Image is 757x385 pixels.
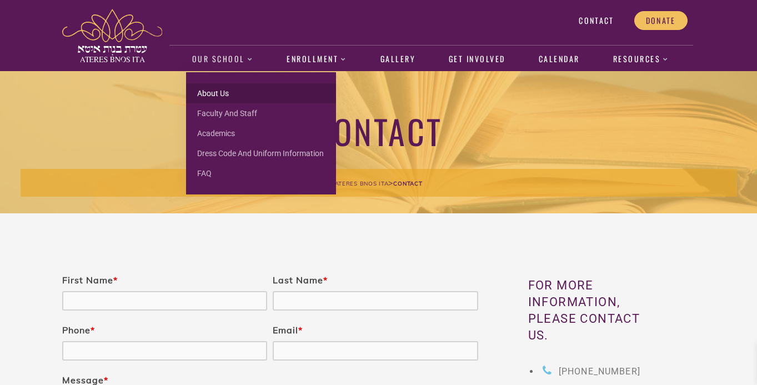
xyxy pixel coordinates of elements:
[443,47,511,72] a: Get Involved
[559,366,640,377] span: [PHONE_NUMBER]
[273,274,328,286] label: Last Name
[374,47,421,72] a: Gallery
[62,274,118,286] label: First Name
[539,366,640,377] a: [PHONE_NUMBER]
[186,103,336,123] a: Faculty and Staff
[21,110,737,152] h1: Contact
[62,9,162,62] img: ateres
[393,180,422,187] span: Contact
[186,47,259,72] a: Our School
[335,180,389,187] span: Ateres Bnos Ita
[21,169,737,197] div: >
[579,16,614,26] span: Contact
[186,123,336,143] a: Academics
[186,83,336,103] a: About us
[646,16,676,26] span: Donate
[186,143,336,163] a: Dress Code and Uniform Information
[281,47,353,72] a: Enrollment
[335,178,389,188] a: Ateres Bnos Ita
[273,324,303,336] label: Email
[607,47,675,72] a: Resources
[186,72,336,194] ul: Our School
[533,47,585,72] a: Calendar
[528,277,663,344] h3: For more information, please contact us.
[567,11,625,30] a: Contact
[634,11,688,30] a: Donate
[186,163,336,183] a: FAQ
[62,324,95,336] label: Phone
